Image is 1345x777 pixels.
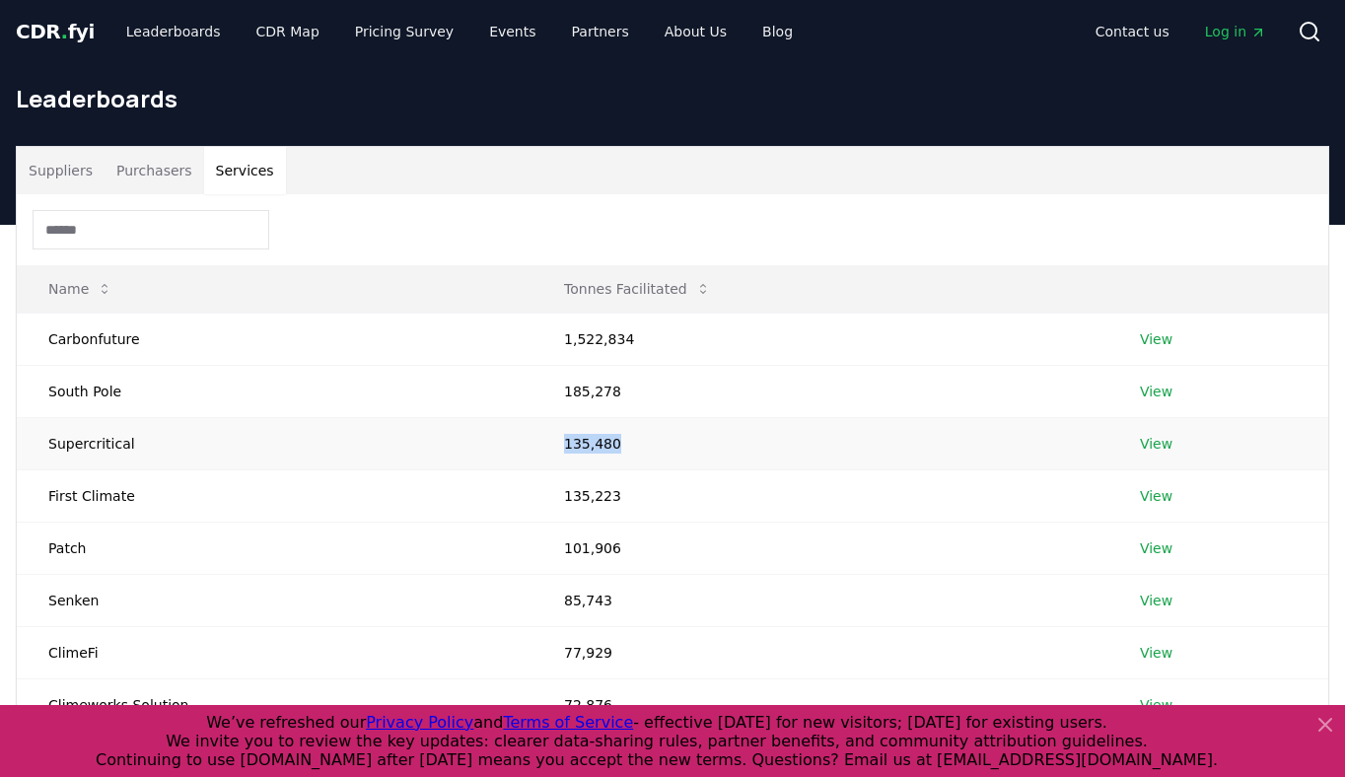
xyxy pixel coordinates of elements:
[532,417,1108,469] td: 135,480
[17,313,532,365] td: Carbonfuture
[16,83,1329,114] h1: Leaderboards
[1140,486,1172,506] a: View
[1140,695,1172,715] a: View
[1140,434,1172,454] a: View
[17,678,532,731] td: Climeworks Solution
[17,365,532,417] td: South Pole
[532,626,1108,678] td: 77,929
[1140,538,1172,558] a: View
[17,626,532,678] td: ClimeFi
[532,522,1108,574] td: 101,906
[110,14,237,49] a: Leaderboards
[339,14,469,49] a: Pricing Survey
[17,147,105,194] button: Suppliers
[1140,329,1172,349] a: View
[16,20,95,43] span: CDR fyi
[204,147,286,194] button: Services
[17,522,532,574] td: Patch
[649,14,743,49] a: About Us
[1140,382,1172,401] a: View
[17,574,532,626] td: Senken
[556,14,645,49] a: Partners
[1189,14,1282,49] a: Log in
[17,469,532,522] td: First Climate
[110,14,809,49] nav: Main
[532,365,1108,417] td: 185,278
[16,18,95,45] a: CDR.fyi
[746,14,809,49] a: Blog
[532,574,1108,626] td: 85,743
[17,417,532,469] td: Supercritical
[532,313,1108,365] td: 1,522,834
[33,269,128,309] button: Name
[1140,591,1172,610] a: View
[473,14,551,49] a: Events
[532,469,1108,522] td: 135,223
[241,14,335,49] a: CDR Map
[61,20,68,43] span: .
[548,269,727,309] button: Tonnes Facilitated
[1080,14,1185,49] a: Contact us
[1140,643,1172,663] a: View
[1205,22,1266,41] span: Log in
[532,678,1108,731] td: 72,876
[105,147,204,194] button: Purchasers
[1080,14,1282,49] nav: Main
